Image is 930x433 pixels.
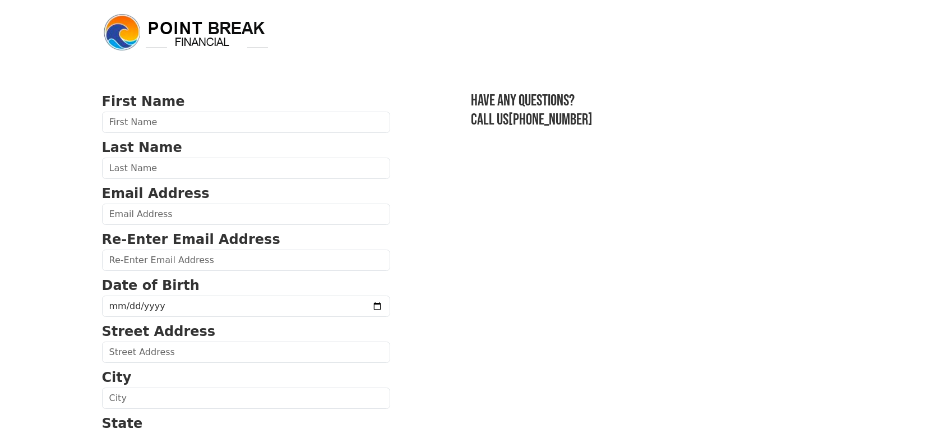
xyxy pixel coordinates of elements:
input: Last Name [102,158,390,179]
input: First Name [102,112,390,133]
strong: First Name [102,94,185,109]
img: logo.png [102,12,270,53]
input: City [102,388,390,409]
input: Email Address [102,204,390,225]
strong: Last Name [102,140,182,155]
input: Re-Enter Email Address [102,250,390,271]
strong: Email Address [102,186,210,201]
input: Street Address [102,342,390,363]
strong: Street Address [102,324,216,339]
h3: Have any questions? [471,91,829,110]
strong: Date of Birth [102,278,200,293]
strong: Re-Enter Email Address [102,232,280,247]
a: [PHONE_NUMBER] [508,110,593,129]
strong: State [102,416,143,431]
strong: City [102,370,132,385]
h3: Call us [471,110,829,130]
